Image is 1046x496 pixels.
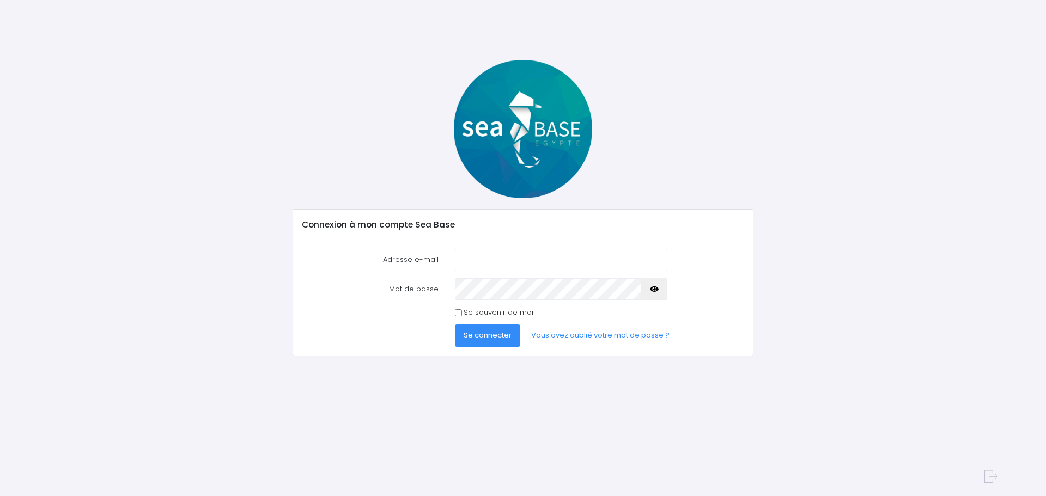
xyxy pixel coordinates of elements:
[294,249,447,271] label: Adresse e-mail
[464,330,512,340] span: Se connecter
[294,278,447,300] label: Mot de passe
[293,210,752,240] div: Connexion à mon compte Sea Base
[455,324,520,346] button: Se connecter
[464,307,533,318] label: Se souvenir de moi
[522,324,678,346] a: Vous avez oublié votre mot de passe ?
